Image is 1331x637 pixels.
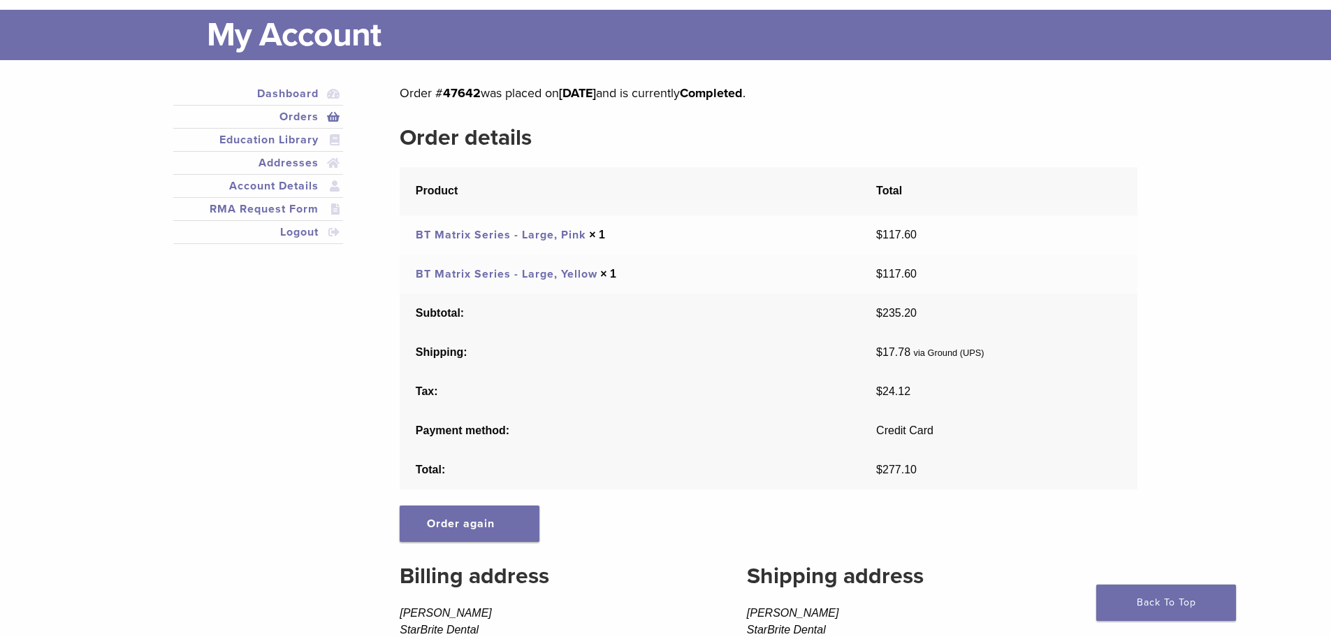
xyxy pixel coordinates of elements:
[559,85,596,101] mark: [DATE]
[176,201,341,217] a: RMA Request Form
[860,167,1137,215] th: Total
[876,307,917,319] span: 235.20
[176,224,341,241] a: Logout
[400,294,860,333] th: Subtotal:
[400,83,1137,103] p: Order # was placed on and is currently .
[400,411,860,450] th: Payment method:
[400,333,860,372] th: Shipping:
[416,267,597,281] a: BT Matrix Series - Large, Yellow
[876,464,882,475] span: $
[876,385,882,397] span: $
[207,10,1158,60] h1: My Account
[176,155,341,171] a: Addresses
[400,559,704,593] h2: Billing address
[876,307,882,319] span: $
[400,372,860,411] th: Tax:
[876,229,917,241] bdi: 117.60
[914,348,984,358] small: via Ground (UPS)
[443,85,481,101] mark: 47642
[1096,585,1236,621] a: Back To Top
[876,268,917,280] bdi: 117.60
[860,411,1137,450] td: Credit Card
[600,268,616,280] strong: × 1
[176,85,341,102] a: Dashboard
[876,464,917,475] span: 277.10
[173,83,344,261] nav: Account pages
[589,229,605,241] strong: × 1
[876,385,910,397] span: 24.12
[680,85,743,101] mark: Completed
[416,228,586,242] a: BT Matrix Series - Large, Pink
[176,131,341,148] a: Education Library
[747,559,1137,593] h2: Shipping address
[400,121,1137,155] h2: Order details
[876,346,910,358] span: 17.78
[176,178,341,194] a: Account Details
[176,108,341,125] a: Orders
[876,346,882,358] span: $
[400,167,860,215] th: Product
[400,506,539,542] a: Order again
[400,450,860,489] th: Total:
[876,268,882,280] span: $
[876,229,882,241] span: $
